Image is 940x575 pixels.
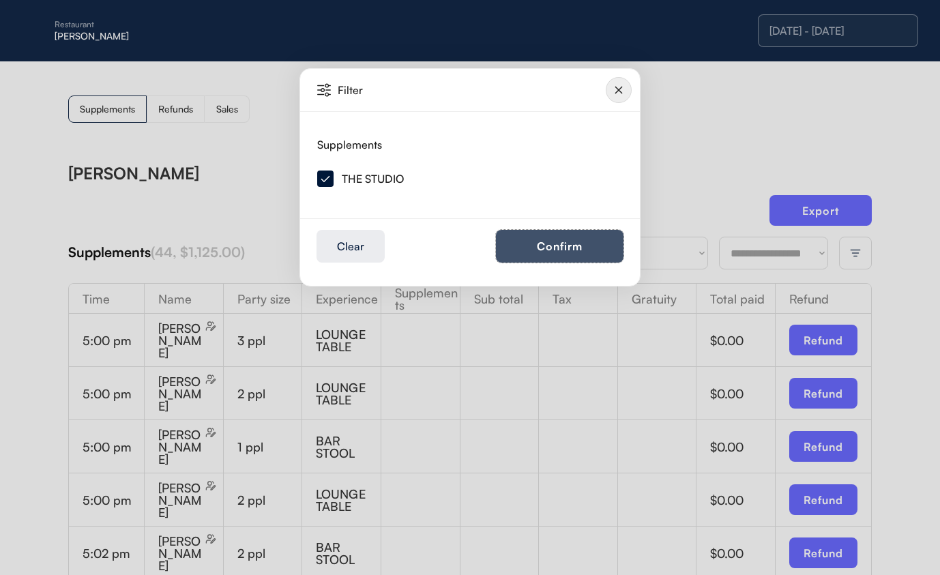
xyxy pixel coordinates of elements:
[606,77,632,103] img: Group%2010124643.svg
[317,230,385,263] button: Clear
[317,171,334,187] img: Group%20266.svg
[342,173,404,184] div: THE STUDIO
[317,83,331,97] img: Vector%20%2835%29.svg
[338,85,439,95] div: Filter
[317,139,382,150] div: Supplements
[496,230,623,263] button: Confirm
